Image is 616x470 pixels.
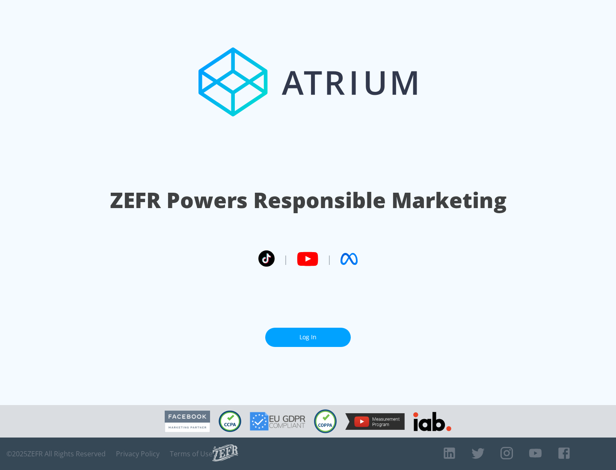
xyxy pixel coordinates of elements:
img: IAB [413,412,451,431]
img: YouTube Measurement Program [345,413,405,430]
img: CCPA Compliant [219,411,241,432]
a: Terms of Use [170,449,213,458]
a: Log In [265,328,351,347]
h1: ZEFR Powers Responsible Marketing [110,185,506,215]
img: COPPA Compliant [314,409,337,433]
img: Facebook Marketing Partner [165,411,210,432]
img: GDPR Compliant [250,412,305,431]
span: | [327,253,332,265]
span: © 2025 ZEFR All Rights Reserved [6,449,106,458]
span: | [283,253,288,265]
a: Privacy Policy [116,449,160,458]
